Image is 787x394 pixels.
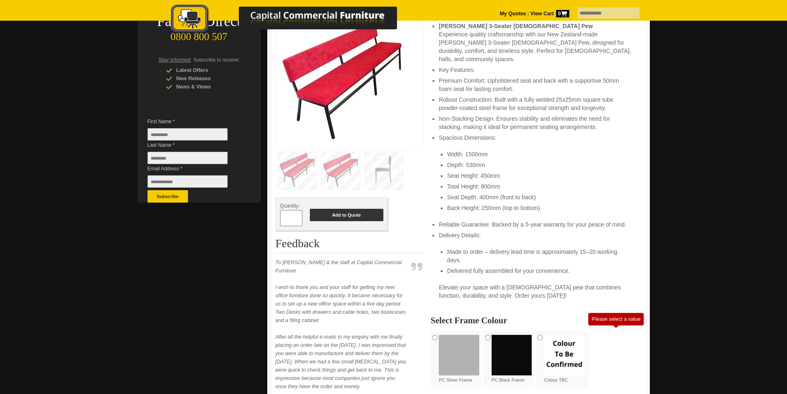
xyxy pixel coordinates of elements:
[439,134,633,212] li: Spacious Dimensions:
[439,335,479,383] label: PC Silver Frame
[439,76,633,93] li: Premium Comfort: Upholstered seat and back with a supportive 50mm foam seat for lasting comfort.
[556,10,569,17] span: 0
[439,23,593,29] strong: [PERSON_NAME] 3-Seater [DEMOGRAPHIC_DATA] Pew
[447,150,625,158] li: Width: 1500mm
[166,74,245,83] div: New Releases
[592,316,640,322] div: Please select a value
[147,117,240,126] span: First Name *
[530,11,569,17] strong: View Cart
[439,66,633,74] li: Key Features:
[147,152,228,164] input: Last Name *
[439,22,633,63] li: Experience quality craftsmanship with our New Zealand-made [PERSON_NAME] 3-Seater [DEMOGRAPHIC_DA...
[276,237,424,253] h2: Feedback
[439,335,479,375] img: PC Silver Frame
[544,335,585,383] label: Colour TBC
[280,18,404,142] img: James 3-seater church pew with upholstered seat and back, durable powder-coated frame, ideal for ...
[159,57,191,63] span: Stay Informed
[492,335,532,383] label: PC Black Frame
[166,66,245,74] div: Latest Offers
[138,27,261,43] div: 0800 800 507
[544,335,585,375] img: Colour TBC
[447,182,625,191] li: Total Height: 800mm
[500,11,526,17] a: My Quotes
[439,115,633,131] li: Non-Stacking Design: Ensures stability and eliminates the need for stacking, making it ideal for ...
[447,267,625,275] li: Delivered fully assembled for your convenience.
[439,231,633,300] li: Delivery Details: Elevate your space with a [DEMOGRAPHIC_DATA] pew that combines function, durabi...
[439,220,633,229] li: Reliable Guarantee: Backed by a 5-year warranty for your peace of mind.
[430,316,641,325] h2: Select Frame Colour
[147,175,228,188] input: Email Address *
[193,57,240,63] span: Subscribe to receive:
[529,11,569,17] a: View Cart0
[147,165,240,173] span: Email Address *
[147,190,188,203] button: Subscribe
[447,161,625,169] li: Depth: 530mm
[147,128,228,141] input: First Name *
[447,172,625,180] li: Seat Height: 450mm
[166,83,245,91] div: News & Views
[148,4,437,37] a: Capital Commercial Furniture Logo
[280,203,300,209] span: Quantity:
[147,141,240,149] span: Last Name *
[492,335,532,375] img: PC Black Frame
[310,209,383,221] button: Add to Quote
[138,16,261,27] div: Factory Direct
[447,193,625,201] li: Seat Depth: 400mm (front to back)
[447,248,625,264] li: Made to order – delivery lead time is approximately 15–20 working days.
[447,204,625,212] li: Back Height: 250mm (top to bottom)
[148,4,437,34] img: Capital Commercial Furniture Logo
[439,96,633,112] li: Robust Construction: Built with a fully welded 25x25mm square tube powder-coated steel frame for ...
